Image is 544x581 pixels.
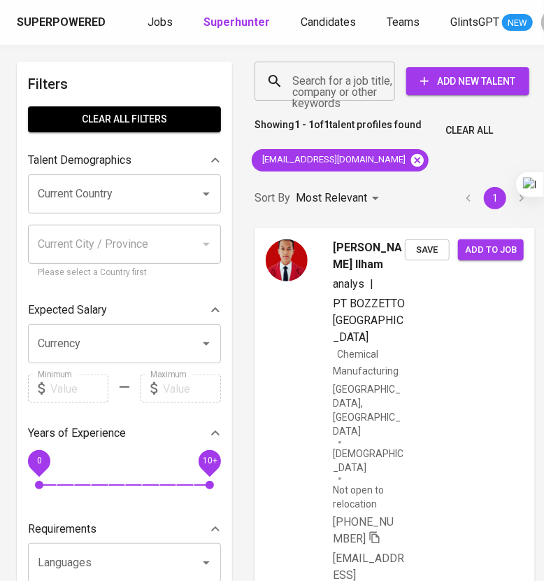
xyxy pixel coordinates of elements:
p: Please select a Country first [38,266,211,280]
a: Teams [387,14,422,31]
div: Requirements [28,515,221,543]
span: Teams [387,15,420,29]
a: Candidates [301,14,359,31]
button: Open [196,184,216,204]
p: Showing of talent profiles found [255,118,422,143]
b: 1 [324,119,329,130]
span: Clear All [445,122,493,139]
input: Value [50,374,108,402]
a: Jobs [148,14,176,31]
button: Clear All [440,118,499,143]
button: Clear All filters [28,106,221,132]
span: | [370,276,373,293]
b: Superhunter [203,15,270,29]
p: Not open to relocation [333,483,405,511]
button: Save [405,239,450,261]
nav: pagination navigation [455,187,535,209]
a: GlintsGPT NEW [450,14,533,31]
h6: Filters [28,73,221,95]
img: 3f0c3a03504c768308f4a4db49e953c6.jpg [266,239,308,281]
p: Most Relevant [296,190,367,206]
button: page 1 [484,187,506,209]
p: Requirements [28,521,96,538]
span: NEW [502,16,533,30]
div: [GEOGRAPHIC_DATA], [GEOGRAPHIC_DATA] [333,382,405,438]
span: Add to job [465,242,517,258]
a: Superhunter [203,14,273,31]
div: Most Relevant [296,185,384,211]
p: Years of Experience [28,425,126,442]
span: Save [412,242,443,258]
p: Sort By [255,190,290,206]
p: Talent Demographics [28,152,131,169]
span: [PHONE_NUMBER] [333,515,394,545]
b: 1 - 1 [294,119,314,130]
span: 10+ [202,456,217,466]
div: Superpowered [17,15,106,31]
span: Clear All filters [39,111,210,128]
span: GlintsGPT [450,15,499,29]
span: 0 [36,456,41,466]
span: analys [333,277,364,290]
span: [PERSON_NAME] Ilham [333,239,405,273]
span: Jobs [148,15,173,29]
div: Years of Experience [28,419,221,447]
button: Open [196,553,216,573]
div: [EMAIL_ADDRESS][DOMAIN_NAME] [252,149,429,171]
div: Talent Demographics [28,146,221,174]
span: Add New Talent [417,73,518,90]
span: [DEMOGRAPHIC_DATA] [333,447,405,475]
span: Candidates [301,15,356,29]
a: Superpowered [17,15,108,31]
input: Value [163,374,221,402]
button: Add New Talent [406,67,529,95]
div: Expected Salary [28,296,221,324]
span: [EMAIL_ADDRESS][DOMAIN_NAME] [252,153,414,167]
button: Open [196,334,216,353]
button: Add to job [458,239,524,261]
span: Chemical Manufacturing [333,349,399,377]
span: PT BOZZETTO [GEOGRAPHIC_DATA] [333,297,405,344]
p: Expected Salary [28,302,107,318]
